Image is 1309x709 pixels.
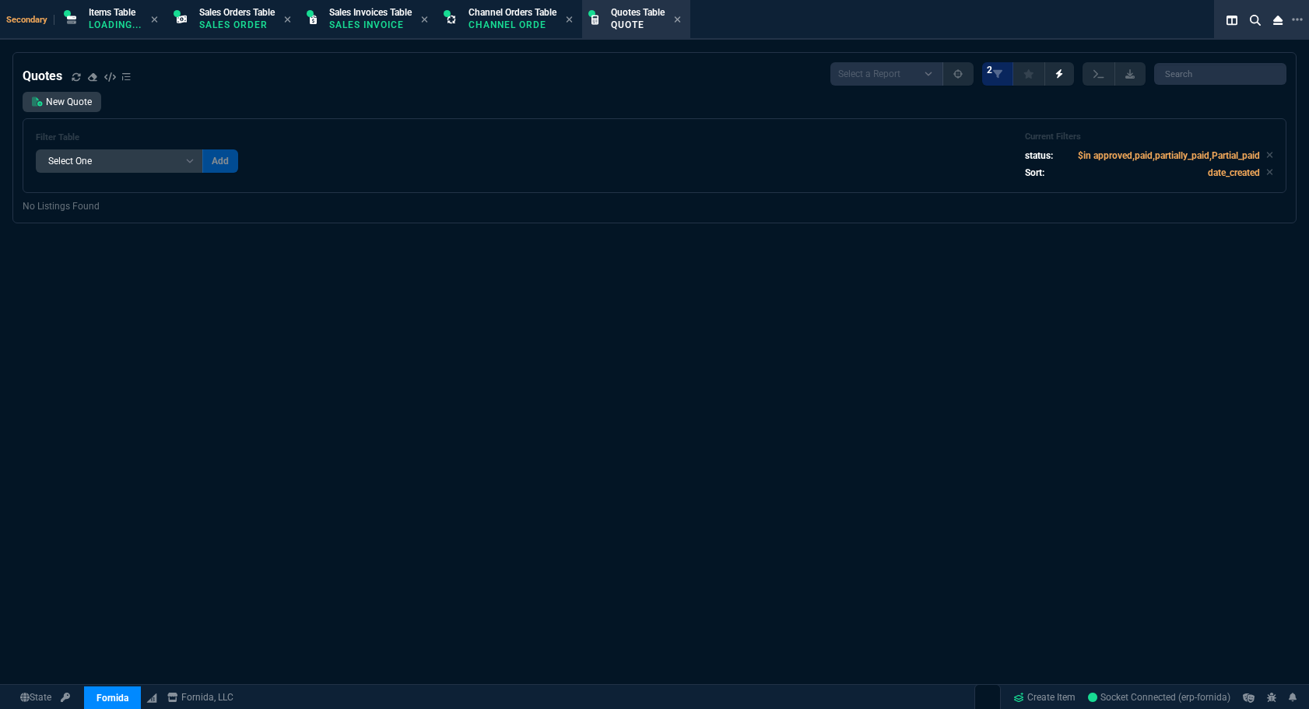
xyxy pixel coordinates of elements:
p: No Listings Found [23,199,1286,213]
input: Search [1154,63,1286,85]
nx-icon: Close Tab [151,14,158,26]
p: Sort: [1025,166,1044,180]
a: Global State [16,690,56,704]
span: Items Table [89,7,135,18]
nx-icon: Close Tab [674,14,681,26]
nx-icon: Close Tab [566,14,573,26]
nx-icon: Close Tab [421,14,428,26]
h4: Quotes [23,67,62,86]
nx-icon: Search [1244,11,1267,30]
span: Socket Connected (erp-fornida) [1088,692,1230,703]
h6: Current Filters [1025,132,1273,142]
a: nYibC-Szqds_MguXAAIV [1088,690,1230,704]
span: Channel Orders Table [469,7,556,18]
code: date_created [1208,167,1260,178]
a: msbcCompanyName [163,690,238,704]
p: status: [1025,149,1053,163]
span: Quotes Table [611,7,665,18]
span: 2 [987,64,992,76]
p: Channel Order [469,19,546,31]
nx-icon: Close Workbench [1267,11,1289,30]
nx-icon: Split Panels [1220,11,1244,30]
span: Sales Invoices Table [329,7,412,18]
code: $in approved,paid,partially_paid,Partial_paid [1078,150,1260,161]
nx-icon: Close Tab [284,14,291,26]
a: Create Item [1007,686,1082,709]
p: Loading... [89,19,142,31]
nx-icon: Open New Tab [1292,12,1303,27]
span: Secondary [6,15,54,25]
p: Quote [611,19,665,31]
h6: Filter Table [36,132,238,143]
a: New Quote [23,92,101,112]
span: Sales Orders Table [199,7,275,18]
a: API TOKEN [56,690,75,704]
p: Sales Invoice [329,19,407,31]
p: Sales Order [199,19,275,31]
